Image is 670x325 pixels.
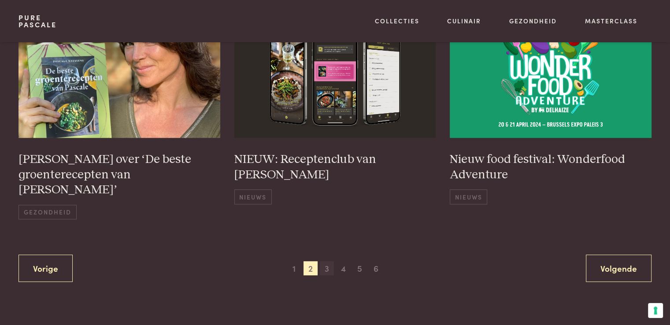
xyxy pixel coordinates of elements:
a: Collecties [375,16,419,26]
span: Nieuws [234,189,272,204]
span: 4 [336,261,350,275]
img: iPhone 13 Pro Mockup front and side view_small [234,23,436,138]
span: 1 [287,261,301,275]
span: 3 [320,261,334,275]
a: De beste groenterecepten van Pascale [PERSON_NAME] over ‘De beste groenterecepten van [PERSON_NAM... [19,23,220,219]
span: 5 [352,261,366,275]
span: Nieuws [450,189,487,204]
img: wonderfood [450,23,651,138]
a: Gezondheid [509,16,557,26]
h3: Nieuw food festival: Wonderfood Adventure [450,152,651,182]
img: De beste groenterecepten van Pascale [19,23,220,138]
button: Uw voorkeuren voor toestemming voor trackingtechnologieën [648,303,663,318]
h3: NIEUW: Receptenclub van [PERSON_NAME] [234,152,436,182]
a: Culinair [447,16,481,26]
a: Masterclass [585,16,637,26]
span: Gezondheid [19,205,76,219]
a: PurePascale [19,14,57,28]
a: iPhone 13 Pro Mockup front and side view_small NIEUW: Receptenclub van [PERSON_NAME] Nieuws [234,23,436,219]
h3: [PERSON_NAME] over ‘De beste groenterecepten van [PERSON_NAME]’ [19,152,220,198]
a: wonderfood Nieuw food festival: Wonderfood Adventure Nieuws [450,23,651,219]
span: 2 [304,261,318,275]
a: Vorige [19,255,73,282]
a: Volgende [586,255,651,282]
span: 6 [369,261,383,275]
